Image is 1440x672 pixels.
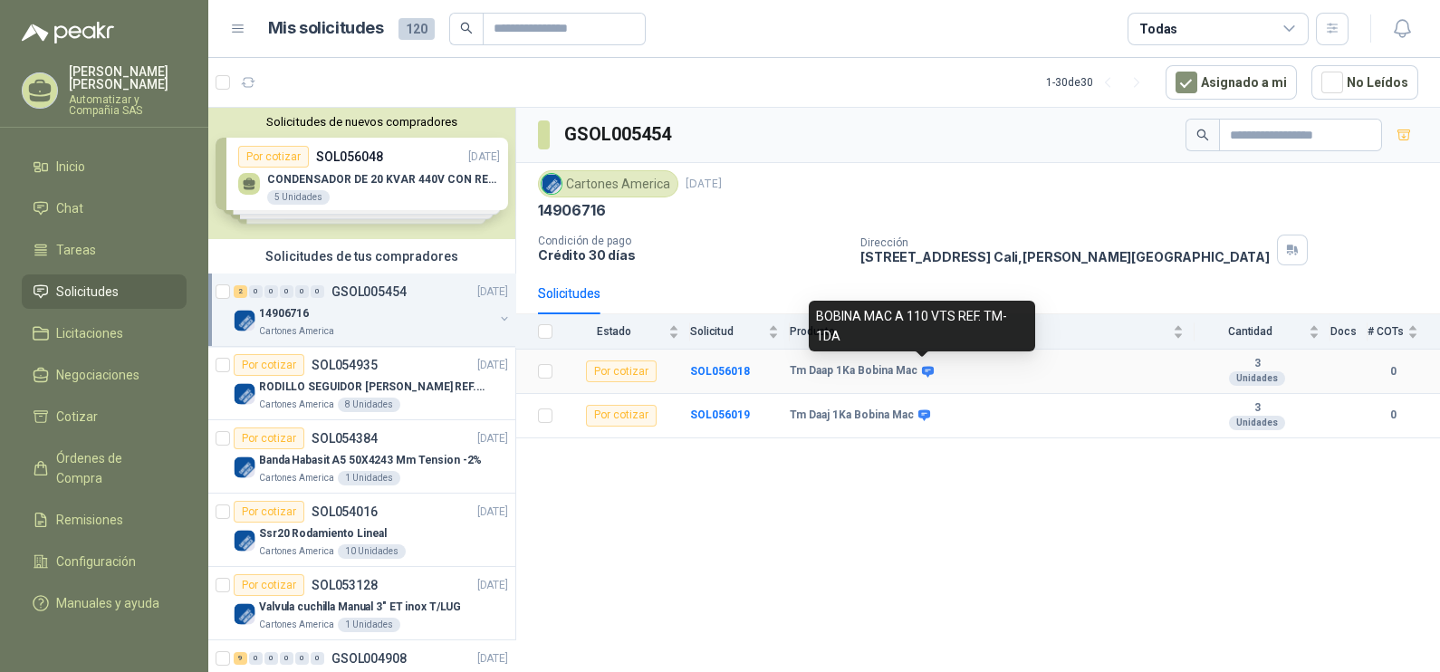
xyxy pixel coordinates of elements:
div: Solicitudes [538,283,600,303]
p: [DATE] [477,283,508,301]
div: Unidades [1229,371,1285,386]
p: [DATE] [477,577,508,594]
span: Cotizar [56,407,98,427]
h1: Mis solicitudes [268,15,384,42]
th: Solicitud [690,314,790,350]
b: Tm Daap 1Ka Bobina Mac [790,364,917,379]
img: Company Logo [234,383,255,405]
span: 120 [398,18,435,40]
div: 0 [249,285,263,298]
p: Cartones America [259,324,334,339]
p: SOL054935 [312,359,378,371]
img: Company Logo [234,310,255,331]
a: 2 0 0 0 0 0 GSOL005454[DATE] Company Logo14906716Cartones America [234,281,512,339]
img: Company Logo [234,530,255,552]
a: Licitaciones [22,316,187,350]
a: Tareas [22,233,187,267]
div: 0 [280,652,293,665]
a: Remisiones [22,503,187,537]
p: SOL054384 [312,432,378,445]
span: Manuales y ayuda [56,593,159,613]
div: Por cotizar [234,501,304,523]
div: 0 [264,652,278,665]
a: Chat [22,191,187,226]
span: Estado [563,325,665,338]
p: Cartones America [259,618,334,632]
span: Configuración [56,552,136,571]
a: SOL056018 [690,365,750,378]
p: [STREET_ADDRESS] Cali , [PERSON_NAME][GEOGRAPHIC_DATA] [860,249,1270,264]
b: 3 [1195,357,1320,371]
button: No Leídos [1311,65,1418,100]
div: Solicitudes de tus compradores [208,239,515,274]
div: Por cotizar [234,574,304,596]
div: Cartones America [538,170,678,197]
div: 0 [295,652,309,665]
th: Cantidad [1195,314,1330,350]
p: [DATE] [477,504,508,521]
img: Company Logo [542,174,562,194]
img: Company Logo [234,456,255,478]
a: Por cotizarSOL053128[DATE] Company LogoValvula cuchilla Manual 3" ET inox T/LUGCartones America1 ... [208,567,515,640]
p: GSOL004908 [331,652,407,665]
span: search [460,22,473,34]
a: Por cotizarSOL054384[DATE] Company LogoBanda Habasit A5 50X4243 Mm Tension -2%Cartones America1 U... [208,420,515,494]
span: Solicitud [690,325,764,338]
th: # COTs [1368,314,1440,350]
a: SOL056019 [690,408,750,421]
img: Company Logo [234,603,255,625]
div: Por cotizar [234,427,304,449]
button: Solicitudes de nuevos compradores [216,115,508,129]
p: Banda Habasit A5 50X4243 Mm Tension -2% [259,452,482,469]
a: Inicio [22,149,187,184]
p: Valvula cuchilla Manual 3" ET inox T/LUG [259,599,461,616]
p: Cartones America [259,471,334,485]
div: 8 Unidades [338,398,400,412]
a: Por cotizarSOL054016[DATE] Company LogoSsr20 Rodamiento LinealCartones America10 Unidades [208,494,515,567]
b: 0 [1368,407,1418,424]
a: Negociaciones [22,358,187,392]
p: 14906716 [538,201,606,220]
a: Órdenes de Compra [22,441,187,495]
div: 0 [280,285,293,298]
span: # COTs [1368,325,1404,338]
p: Ssr20 Rodamiento Lineal [259,525,387,542]
th: Producto [790,314,1195,350]
button: Asignado a mi [1166,65,1297,100]
div: 1 Unidades [338,618,400,632]
span: Tareas [56,240,96,260]
p: [DATE] [477,650,508,667]
span: Inicio [56,157,85,177]
div: 0 [295,285,309,298]
p: RODILLO SEGUIDOR [PERSON_NAME] REF. NATV-17-PPA [PERSON_NAME] [259,379,485,396]
p: [PERSON_NAME] [PERSON_NAME] [69,65,187,91]
div: Por cotizar [586,360,657,382]
div: BOBINA MAC A 110 VTS REF. TM-1DA [809,301,1035,351]
b: 0 [1368,363,1418,380]
img: Logo peakr [22,22,114,43]
th: Docs [1330,314,1368,350]
div: Por cotizar [586,405,657,427]
th: Estado [563,314,690,350]
h3: GSOL005454 [564,120,674,149]
a: Configuración [22,544,187,579]
p: 14906716 [259,305,309,322]
p: [DATE] [477,357,508,374]
span: Chat [56,198,83,218]
b: Tm Daaj 1Ka Bobina Mac [790,408,914,423]
a: Manuales y ayuda [22,586,187,620]
div: 0 [264,285,278,298]
div: 0 [249,652,263,665]
div: Solicitudes de nuevos compradoresPor cotizarSOL056048[DATE] CONDENSADOR DE 20 KVAR 440V CON RESIS... [208,108,515,239]
span: Cantidad [1195,325,1305,338]
p: Crédito 30 días [538,247,846,263]
div: Todas [1139,19,1177,39]
span: Negociaciones [56,365,139,385]
p: GSOL005454 [331,285,407,298]
span: search [1196,129,1209,141]
div: Por cotizar [234,354,304,376]
p: Cartones America [259,544,334,559]
p: Condición de pago [538,235,846,247]
span: Solicitudes [56,282,119,302]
